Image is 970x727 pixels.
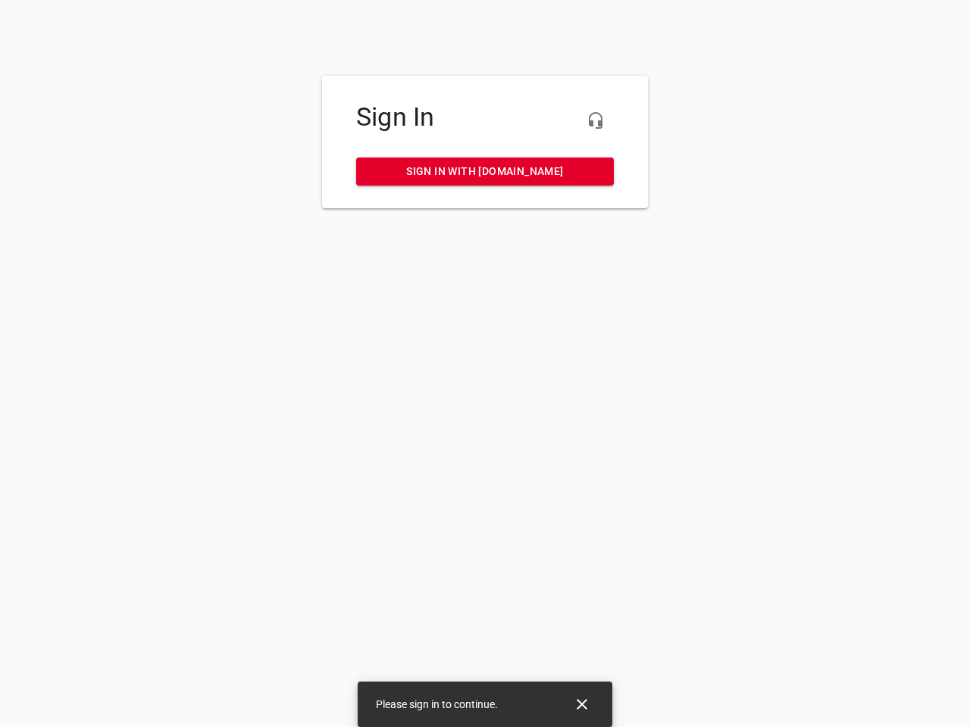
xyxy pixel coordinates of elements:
[376,698,498,710] span: Please sign in to continue.
[577,102,614,139] button: Live Chat
[356,158,614,186] a: Sign in with [DOMAIN_NAME]
[356,102,614,133] h4: Sign In
[368,162,602,181] span: Sign in with [DOMAIN_NAME]
[564,686,600,722] button: Close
